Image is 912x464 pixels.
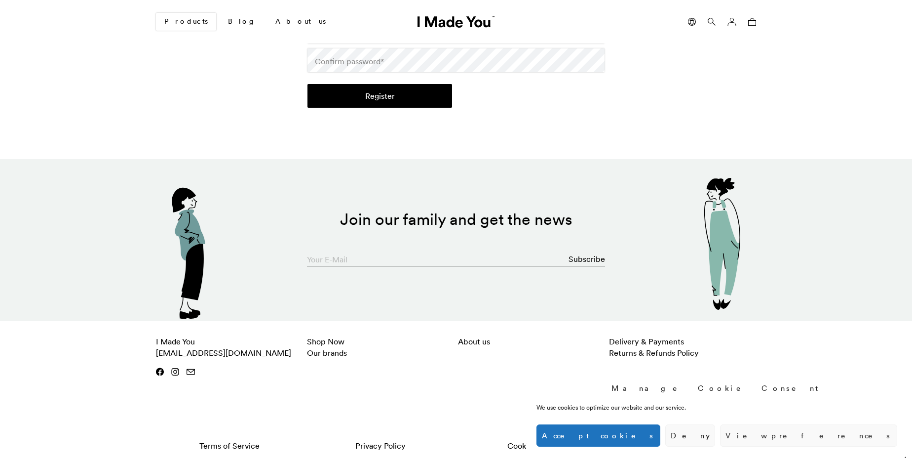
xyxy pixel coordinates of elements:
div: Manage Cookie Consent [611,383,823,393]
a: Shop Now [307,337,344,346]
a: Terms of Service [156,435,303,456]
a: Delivery & Payments [609,337,684,346]
a: About us [458,337,490,346]
div: We use cookies to optimize our website and our service. [536,403,751,412]
a: [EMAIL_ADDRESS][DOMAIN_NAME] [156,348,291,358]
a: Returns & Refunds Policy [609,348,699,358]
button: Register [307,84,452,108]
a: Privacy Policy [307,435,454,456]
a: Cookie Policy [458,435,605,456]
a: Our brands [307,348,347,358]
a: Blog [220,13,264,30]
label: Confirm password [315,55,384,67]
button: Accept cookies [536,424,660,447]
h2: Join our family and get the news [185,210,727,229]
button: Deny [665,424,715,447]
button: Subscribe [569,249,605,269]
p: I Made You [156,336,303,359]
a: About us [267,13,334,30]
button: View preferences [720,424,897,447]
a: Products [156,13,216,31]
